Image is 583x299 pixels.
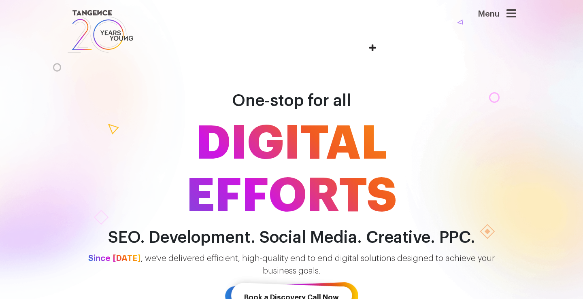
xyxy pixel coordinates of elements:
[88,254,141,263] span: Since [DATE]
[61,117,522,223] span: DIGITAL EFFORTS
[61,229,522,247] h2: SEO. Development. Social Media. Creative. PPC.
[61,252,522,278] p: , we’ve delivered efficient, high-quality end to end digital solutions designed to achieve your b...
[67,8,134,55] img: logo SVG
[232,93,351,109] span: One-stop for all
